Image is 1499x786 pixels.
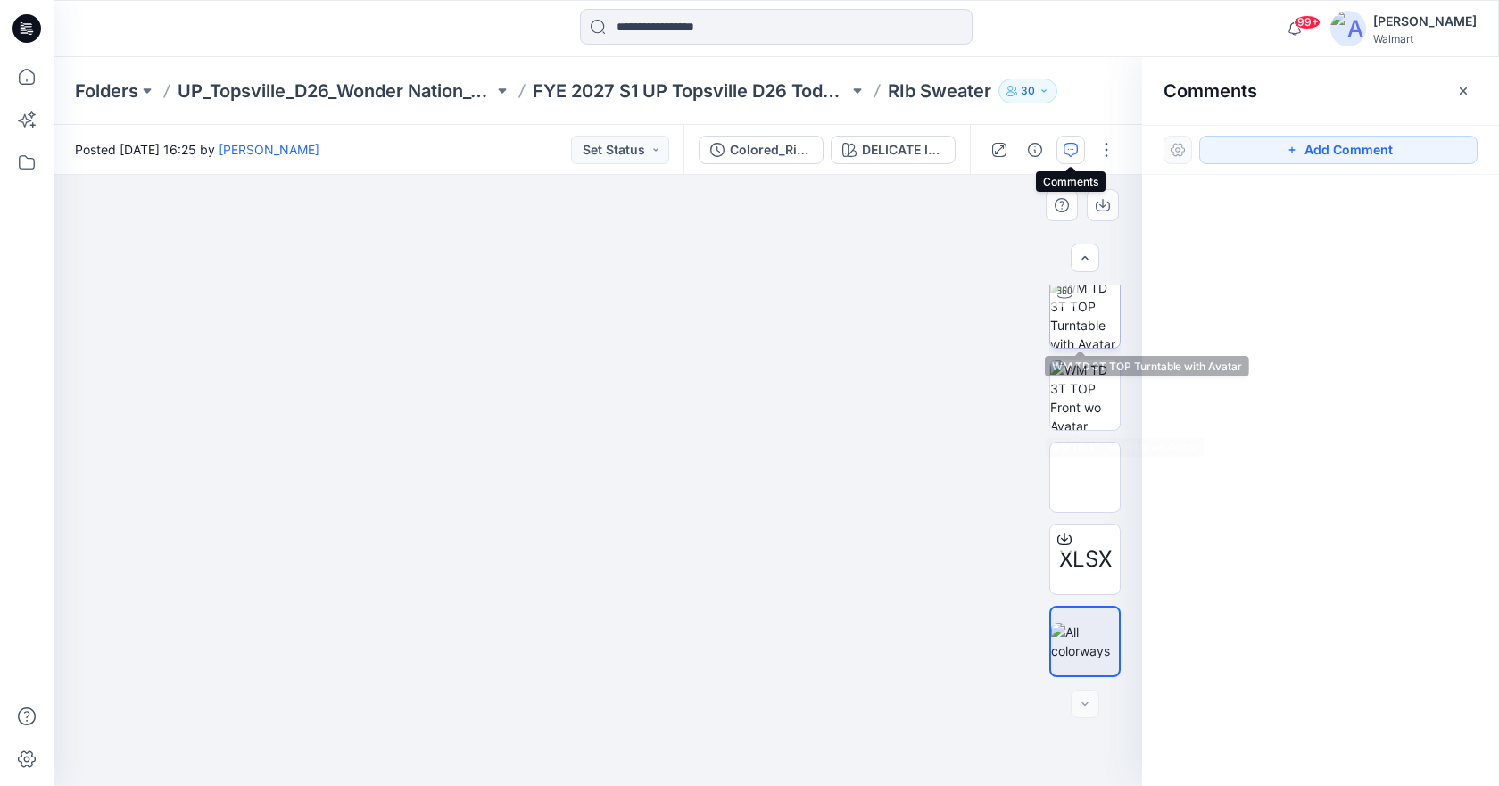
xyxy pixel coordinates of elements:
a: UP_Topsville_D26_Wonder Nation_Toddler Girl [178,79,493,103]
h2: Comments [1164,80,1257,102]
div: Colored_Rib Sweater [730,140,812,160]
img: All colorways [1051,623,1119,660]
div: Walmart [1373,32,1477,46]
span: 99+ [1294,15,1321,29]
button: Colored_Rib Sweater [699,136,824,164]
button: 30 [998,79,1057,103]
img: WM TD 3T TOP Front wo Avatar [1050,360,1120,430]
button: DELICATE IVORY W FLOWERS [831,136,956,164]
p: 30 [1021,81,1035,101]
span: Posted [DATE] 16:25 by [75,140,319,159]
div: DELICATE IVORY W FLOWERS [862,140,944,160]
a: FYE 2027 S1 UP Topsville D26 Toddler Girl Wonder Nation [533,79,849,103]
button: Details [1021,136,1049,164]
span: XLSX [1059,543,1112,575]
button: Add Comment [1199,136,1478,164]
img: avatar [1330,11,1366,46]
a: Folders [75,79,138,103]
img: WM TD 3T TOP Turntable with Avatar [1050,278,1120,348]
p: RIb Sweater [888,79,991,103]
a: [PERSON_NAME] [219,142,319,157]
div: [PERSON_NAME] [1373,11,1477,32]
